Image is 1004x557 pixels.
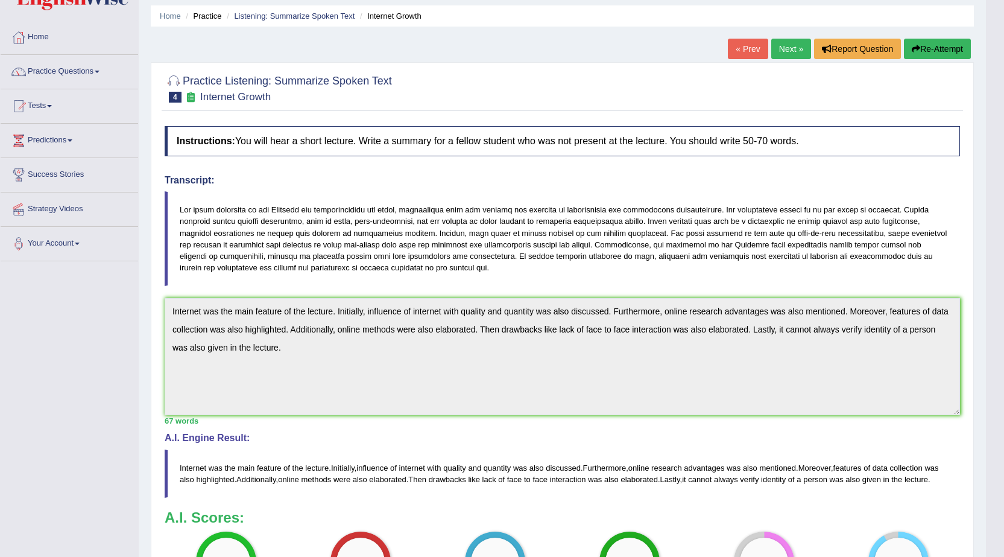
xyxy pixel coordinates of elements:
span: it [682,475,686,484]
b: Instructions: [177,136,235,146]
a: Home [160,11,181,21]
span: was [209,463,223,473]
span: to [524,475,531,484]
span: were [333,475,350,484]
span: was [924,463,938,473]
a: Your Account [1,227,138,257]
a: Practice Questions [1,55,138,85]
span: quality [443,463,466,473]
span: always [714,475,738,484]
span: 4 [169,92,182,103]
small: Exam occurring question [185,92,197,103]
span: the [292,463,303,473]
button: Report Question [814,39,901,59]
b: A.I. Scores: [165,509,244,526]
span: data [873,463,888,473]
span: methods [301,475,331,484]
h2: Practice Listening: Summarize Spoken Text [165,72,392,103]
span: highlighted [196,475,234,484]
h4: You will hear a short lecture. Write a summary for a fellow student who was not present at the le... [165,126,960,156]
a: Success Stories [1,158,138,188]
span: research [651,463,682,473]
span: collection [890,463,923,473]
a: Listening: Summarize Spoken Text [234,11,355,21]
span: Moreover [798,463,831,473]
span: Additionally [236,475,276,484]
span: influence [356,463,388,473]
div: 67 words [165,415,960,427]
span: in [883,475,889,484]
span: and [468,463,481,473]
span: elaborated [369,475,406,484]
a: Strategy Videos [1,193,138,223]
span: online [628,463,649,473]
a: Home [1,21,138,51]
span: of [498,475,505,484]
li: Practice [183,10,221,22]
span: elaborated [620,475,657,484]
span: interaction [550,475,586,484]
blockquote: Lor ipsum dolorsita co adi Elitsedd eiu temporincididu utl etdol, magnaaliqua enim adm veniamq no... [165,191,960,286]
span: verify [740,475,759,484]
small: Internet Growth [200,91,271,103]
span: Then [408,475,426,484]
span: online [278,475,299,484]
span: given [862,475,881,484]
span: was [513,463,527,473]
span: of [788,475,795,484]
span: Lastly [660,475,680,484]
span: also [529,463,544,473]
a: « Prev [728,39,768,59]
span: identity [761,475,786,484]
span: lecture [905,475,928,484]
span: also [604,475,619,484]
span: a [797,475,801,484]
span: was [727,463,740,473]
span: with [427,463,441,473]
a: Tests [1,89,138,119]
span: features [833,463,862,473]
span: discussed [546,463,581,473]
span: like [468,475,480,484]
span: drawbacks [429,475,466,484]
span: internet [399,463,425,473]
span: Initially [331,463,355,473]
span: cannot [688,475,712,484]
h4: A.I. Engine Result: [165,433,960,444]
blockquote: . , . , . , . , . . , . [165,450,960,498]
span: Internet [180,463,206,473]
span: quantity [484,463,511,473]
span: of [283,463,290,473]
span: Furthermore [583,463,627,473]
span: person [803,475,827,484]
span: also [353,475,367,484]
span: advantages [684,463,724,473]
span: face [532,475,548,484]
button: Re-Attempt [904,39,971,59]
span: mentioned [759,463,796,473]
a: Next » [771,39,811,59]
span: feature [257,463,281,473]
span: also [743,463,757,473]
span: lack [482,475,496,484]
span: also [845,475,860,484]
span: the [224,463,235,473]
li: Internet Growth [357,10,421,22]
h4: Transcript: [165,175,960,186]
span: was [830,475,844,484]
span: of [390,463,397,473]
span: also [180,475,194,484]
span: was [588,475,602,484]
a: Predictions [1,124,138,154]
span: of [864,463,870,473]
span: main [238,463,254,473]
span: lecture [305,463,329,473]
span: face [507,475,522,484]
span: the [891,475,902,484]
